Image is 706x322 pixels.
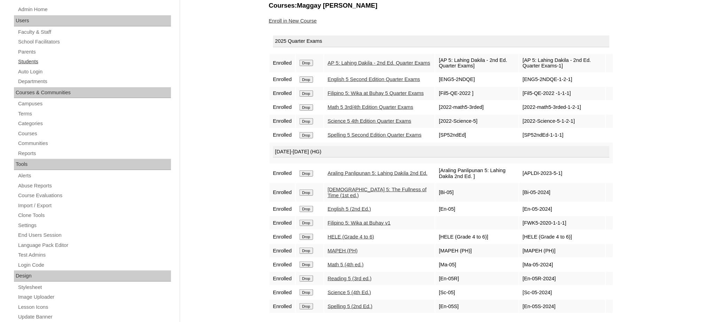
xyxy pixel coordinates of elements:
[17,283,171,292] a: Stylesheet
[17,221,171,230] a: Settings
[519,87,605,100] td: [Fil5-QE-2022 -1-1-1]
[17,67,171,76] a: Auto Login
[435,87,519,100] td: [Fil5-QE-2022 ]
[328,276,372,281] a: Reading 5 (3rd ed.)
[270,115,295,128] td: Enrolled
[328,220,391,226] a: Filipino 5: Wika at Buhay v1
[519,129,605,142] td: [SP52ndEd-1-1-1]
[270,258,295,271] td: Enrolled
[435,230,519,243] td: [HELE (Grade 4 to 6)]
[519,202,605,216] td: [En-05-2024]
[270,300,295,313] td: Enrolled
[17,139,171,148] a: Communities
[269,1,614,10] h3: Courses:Maggay [PERSON_NAME]
[519,244,605,257] td: [MAPEH (PH)]
[300,248,313,254] input: Drop
[270,54,295,72] td: Enrolled
[519,183,605,202] td: [Bi-05-2024]
[328,290,371,295] a: Science 5 (4th Ed.)
[300,170,313,177] input: Drop
[17,48,171,56] a: Parents
[328,104,413,110] a: Math 5 3rd/4th Edition Quarter Exams
[17,261,171,269] a: Login Code
[300,206,313,212] input: Drop
[300,303,313,309] input: Drop
[14,87,171,98] div: Courses & Communities
[435,202,519,216] td: [En-05]
[328,187,427,198] a: [DEMOGRAPHIC_DATA] 5: The Fullness of Time (1st ed.)
[17,119,171,128] a: Categories
[328,248,358,253] a: MAPEH (PH)
[270,272,295,285] td: Enrolled
[328,118,411,124] a: Science 5 4th Edition Quarter Exams
[17,38,171,46] a: School Facilitators
[435,129,519,142] td: [SP52ndEd]
[270,164,295,183] td: Enrolled
[270,87,295,100] td: Enrolled
[17,241,171,250] a: Language Pack Editor
[435,101,519,114] td: [2022-math5-3rded]
[17,231,171,240] a: End Users Session
[17,99,171,108] a: Campuses
[300,275,313,282] input: Drop
[519,216,605,230] td: [FWK5-2020-1-1-1]
[328,206,371,212] a: English 5 (2nd Ed.)
[328,60,430,66] a: AP 5: Lahing Dakila - 2nd Ed. Quarter Exams
[17,28,171,37] a: Faculty & Staff
[300,132,313,138] input: Drop
[270,244,295,257] td: Enrolled
[300,90,313,97] input: Drop
[300,190,313,196] input: Drop
[17,110,171,118] a: Terms
[300,60,313,66] input: Drop
[270,101,295,114] td: Enrolled
[17,129,171,138] a: Courses
[270,129,295,142] td: Enrolled
[435,54,519,72] td: [AP 5: Lahing Dakila - 2nd Ed. Quarter Exams]
[300,234,313,240] input: Drop
[273,146,610,158] div: [DATE]-[DATE] (HG)
[270,216,295,230] td: Enrolled
[17,77,171,86] a: Departments
[17,251,171,259] a: Test Admins
[435,258,519,271] td: [Ma-05]
[300,220,313,226] input: Drop
[17,149,171,158] a: Reports
[270,202,295,216] td: Enrolled
[435,272,519,285] td: [En-05R]
[14,15,171,26] div: Users
[300,104,313,111] input: Drop
[435,300,519,313] td: [En-05S]
[519,54,605,72] td: [AP 5: Lahing Dakila - 2nd Ed. Quarter Exams-1]
[328,262,364,267] a: Math 5 (4th ed.)
[519,300,605,313] td: [En-05S-2024]
[17,201,171,210] a: Import / Export
[17,191,171,200] a: Course Evaluations
[270,73,295,86] td: Enrolled
[519,73,605,86] td: [ENG5-2NDQE-1-2-1]
[519,164,605,183] td: [APLDI-2023-5-1]
[435,164,519,183] td: [Araling Panlipunan 5: Lahing Dakila 2nd Ed. ]
[328,77,420,82] a: English 5 Second Edition Quarter Exams
[328,132,422,138] a: Spelling 5 Second Edition Quarter Exams
[519,272,605,285] td: [En-05R-2024]
[17,211,171,220] a: Clone Tools
[14,159,171,170] div: Tools
[519,230,605,243] td: [HELE (Grade 4 to 6)]
[300,77,313,83] input: Drop
[328,90,424,96] a: Filipino 5: Wika at Buhay 5 Quarter Exams
[435,244,519,257] td: [MAPEH (PH)]
[328,234,374,240] a: HELE (Grade 4 to 6)
[270,230,295,243] td: Enrolled
[270,183,295,202] td: Enrolled
[435,73,519,86] td: [ENG5-2NDQE]
[300,261,313,268] input: Drop
[14,271,171,282] div: Design
[519,286,605,299] td: [Sc-05-2024]
[17,303,171,312] a: Lesson Icons
[519,258,605,271] td: [Ma-05-2024]
[269,18,317,24] a: Enroll in New Course
[328,304,373,309] a: Spelling 5 (2nd Ed.)
[17,182,171,190] a: Abuse Reports
[270,286,295,299] td: Enrolled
